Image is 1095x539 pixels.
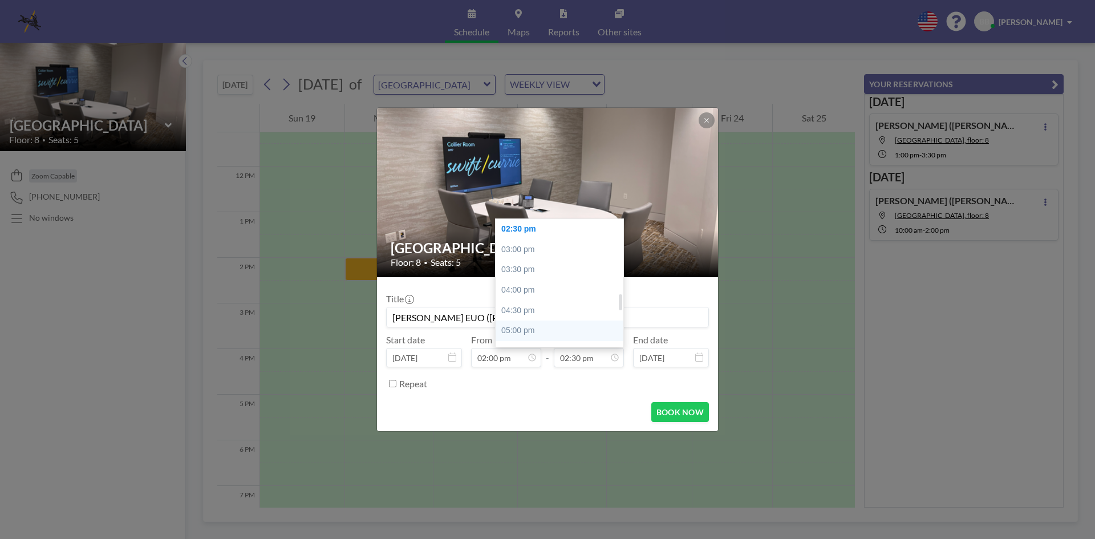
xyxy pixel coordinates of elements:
button: BOOK NOW [651,402,709,422]
label: From [471,334,492,346]
span: - [546,338,549,363]
h2: [GEOGRAPHIC_DATA] [391,240,705,257]
span: Seats: 5 [431,257,461,268]
span: Floor: 8 [391,257,421,268]
div: 03:30 pm [496,260,629,280]
label: Title [386,293,413,305]
div: 02:30 pm [496,219,629,240]
div: 03:00 pm [496,240,629,260]
label: End date [633,334,668,346]
img: 537.png [377,64,719,321]
div: 05:30 pm [496,341,629,362]
input: Beverly's reservation [387,307,708,327]
label: Repeat [399,378,427,390]
div: 04:00 pm [496,280,629,301]
div: 05:00 pm [496,321,629,341]
div: 04:30 pm [496,301,629,321]
label: Start date [386,334,425,346]
span: • [424,258,428,267]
